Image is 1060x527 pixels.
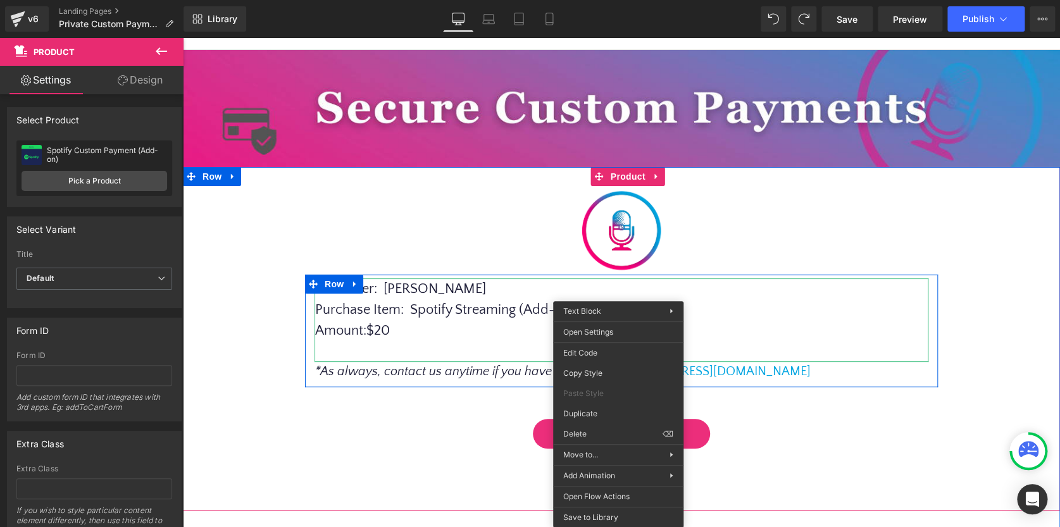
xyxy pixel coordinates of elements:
[893,13,927,26] span: Preview
[563,408,673,419] span: Duplicate
[563,491,673,502] span: Open Flow Actions
[963,14,994,24] span: Publish
[22,145,42,165] img: pImage
[16,464,172,473] div: Extra Class
[34,47,75,57] span: Product
[563,326,673,338] span: Open Settings
[350,381,527,411] button: add to cart ->
[94,66,186,94] a: Design
[16,108,80,125] div: Select Product
[59,6,184,16] a: Landing Pages
[563,347,673,359] span: Edit Code
[534,6,564,32] a: Mobile
[947,6,1025,32] button: Publish
[407,442,471,473] span: $20.00
[466,129,482,148] a: Expand / Collapse
[563,470,670,481] span: Add Animation
[1017,484,1047,514] div: Open Intercom Messenger
[761,6,786,32] button: Undo
[16,431,64,449] div: Extra Class
[16,351,172,360] div: Form ID
[184,285,207,301] strong: $20
[791,6,816,32] button: Redo
[563,388,673,399] span: Paste Style
[466,275,480,290] a: Expand / Collapse
[16,129,42,148] span: Row
[392,389,485,402] span: add to cart ->
[132,282,745,303] p: :
[837,13,857,26] span: Save
[16,318,49,336] div: Form ID
[663,428,673,440] span: ⌫
[42,129,58,148] a: Expand / Collapse
[164,237,180,256] a: Expand / Collapse
[16,250,172,263] label: Title
[16,392,172,421] div: Add custom form ID that integrates with 3rd apps. Eg: addToCartForm
[132,240,745,261] p: : [PERSON_NAME]
[47,146,167,164] div: Spotify Custom Payment (Add-on)
[5,6,49,32] a: v6
[504,6,534,32] a: Tablet
[563,368,673,379] span: Copy Style
[16,217,77,235] div: Select Variant
[443,6,473,32] a: Desktop
[411,275,453,290] span: Text Block
[473,6,504,32] a: Laptop
[425,129,466,148] span: Product
[25,11,41,27] div: v6
[563,512,673,523] span: Save to Library
[139,237,164,256] span: Row
[208,13,237,25] span: Library
[132,243,191,259] strong: Customer
[1030,6,1055,32] button: More
[59,19,159,29] span: Private Custom Payment
[132,285,180,301] strong: Amount
[27,273,54,283] b: Default
[878,6,942,32] a: Preview
[132,261,745,282] p: : Spotify Streaming (Add-on)
[428,326,628,340] a: [EMAIL_ADDRESS][DOMAIN_NAME]
[563,306,601,316] span: Text Block
[132,326,428,340] i: *As always, contact us anytime if you have questions:
[563,449,670,461] span: Move to...
[132,264,218,280] strong: Purchase Item
[184,6,246,32] a: New Library
[22,171,167,191] a: Pick a Product
[563,428,663,440] span: Delete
